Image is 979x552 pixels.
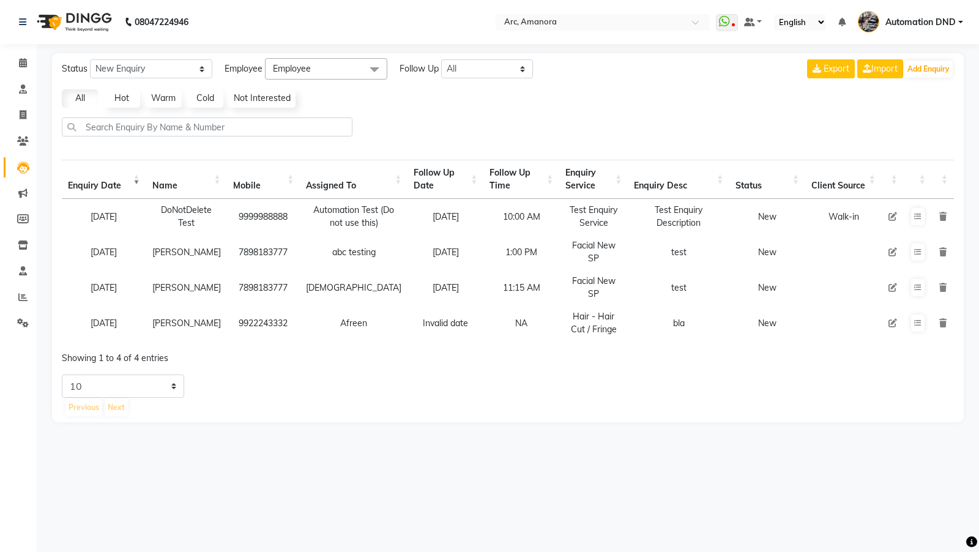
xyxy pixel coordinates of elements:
th: Follow Up Time : activate to sort column ascending [483,160,559,199]
button: Previous [65,399,102,416]
td: [DATE] [408,234,483,270]
a: Not Interested [228,89,296,108]
th: Assigned To : activate to sort column ascending [300,160,408,199]
td: Facial New SP [559,234,628,270]
button: Add Enquiry [904,61,953,78]
th: Enquiry Desc: activate to sort column ascending [628,160,729,199]
div: test [634,282,723,294]
td: [DATE] [408,270,483,305]
span: Export [824,63,849,74]
td: [DATE] [62,234,146,270]
td: [DATE] [62,199,146,234]
td: NA [483,305,559,341]
td: Test Enquiry Service [559,199,628,234]
span: Employee [225,62,262,75]
td: 9999988888 [227,199,300,234]
div: Showing 1 to 4 of 4 entries [62,345,423,365]
td: 11:15 AM [483,270,559,305]
th: Name: activate to sort column ascending [146,160,227,199]
b: 08047224946 [135,5,188,39]
div: Test Enquiry Description [634,204,723,229]
td: Hair - Hair Cut / Fringe [559,305,628,341]
th: Enquiry Service : activate to sort column ascending [559,160,628,199]
a: Cold [187,89,223,108]
a: Warm [145,89,182,108]
div: test [634,246,723,259]
th: Mobile : activate to sort column ascending [227,160,300,199]
button: Export [807,59,855,78]
td: New [729,234,805,270]
th: : activate to sort column ascending [882,160,904,199]
th: Status: activate to sort column ascending [729,160,805,199]
th: : activate to sort column ascending [932,160,954,199]
td: New [729,270,805,305]
td: [DATE] [62,270,146,305]
td: [PERSON_NAME] [146,305,227,341]
button: Next [105,399,128,416]
td: [DATE] [62,305,146,341]
td: DoNotDelete Test [146,199,227,234]
td: 7898183777 [227,270,300,305]
th: Client Source: activate to sort column ascending [805,160,882,199]
td: 9922243332 [227,305,300,341]
td: [PERSON_NAME] [146,234,227,270]
span: Status [62,62,87,75]
span: Follow Up [400,62,439,75]
a: Hot [103,89,140,108]
span: Employee [273,63,311,74]
td: 7898183777 [227,234,300,270]
td: 1:00 PM [483,234,559,270]
span: Automation DND [885,16,956,29]
input: Search Enquiry By Name & Number [62,117,352,136]
td: [DEMOGRAPHIC_DATA] [300,270,408,305]
th: Enquiry Date: activate to sort column ascending [62,160,146,199]
td: [DATE] [408,199,483,234]
td: New [729,199,805,234]
td: [PERSON_NAME] [146,270,227,305]
th: Follow Up Date: activate to sort column ascending [408,160,483,199]
td: 10:00 AM [483,199,559,234]
a: Import [857,59,903,78]
td: Automation Test (Do not use this) [300,199,408,234]
td: Walk-in [805,199,882,234]
div: bla [634,317,723,330]
img: Automation DND [858,11,879,32]
td: Afreen [300,305,408,341]
td: abc testing [300,234,408,270]
td: New [729,305,805,341]
a: All [62,89,99,108]
th: : activate to sort column ascending [904,160,932,199]
td: Facial New SP [559,270,628,305]
img: logo [31,5,115,39]
td: Invalid date [408,305,483,341]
